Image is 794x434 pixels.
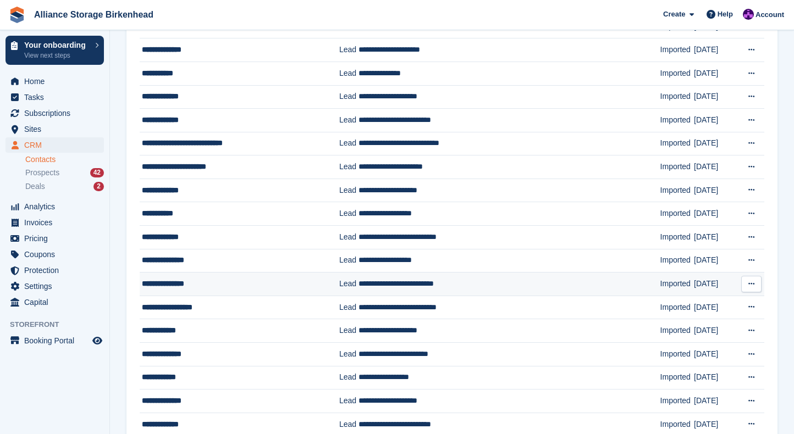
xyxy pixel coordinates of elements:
[339,179,359,202] td: Lead
[660,390,694,413] td: Imported
[24,199,90,214] span: Analytics
[5,263,104,278] a: menu
[24,231,90,246] span: Pricing
[5,279,104,294] a: menu
[25,181,104,192] a: Deals 2
[25,154,104,165] a: Contacts
[694,226,738,249] td: [DATE]
[743,9,754,20] img: Romilly Norton
[660,343,694,366] td: Imported
[339,38,359,62] td: Lead
[5,36,104,65] a: Your onboarding View next steps
[5,137,104,153] a: menu
[5,90,104,105] a: menu
[660,296,694,319] td: Imported
[5,105,104,121] a: menu
[660,179,694,202] td: Imported
[24,294,90,310] span: Capital
[694,319,738,343] td: [DATE]
[24,263,90,278] span: Protection
[339,366,359,390] td: Lead
[694,38,738,62] td: [DATE]
[660,132,694,155] td: Imported
[694,85,738,109] td: [DATE]
[5,121,104,137] a: menu
[694,62,738,85] td: [DATE]
[694,109,738,132] td: [DATE]
[24,247,90,262] span: Coupons
[24,105,90,121] span: Subscriptions
[694,296,738,319] td: [DATE]
[694,202,738,226] td: [DATE]
[5,215,104,230] a: menu
[24,41,90,49] p: Your onboarding
[339,85,359,109] td: Lead
[339,296,359,319] td: Lead
[339,319,359,343] td: Lead
[9,7,25,23] img: stora-icon-8386f47178a22dfd0bd8f6a31ec36ba5ce8667c1dd55bd0f319d3a0aa187defe.svg
[5,294,104,310] a: menu
[694,272,738,296] td: [DATE]
[25,167,104,179] a: Prospects 42
[339,272,359,296] td: Lead
[339,249,359,272] td: Lead
[339,155,359,179] td: Lead
[24,333,90,348] span: Booking Portal
[694,132,738,155] td: [DATE]
[90,168,104,177] div: 42
[660,319,694,343] td: Imported
[660,249,694,272] td: Imported
[660,155,694,179] td: Imported
[5,74,104,89] a: menu
[339,343,359,366] td: Lead
[694,366,738,390] td: [DATE]
[5,247,104,262] a: menu
[339,202,359,226] td: Lead
[694,390,738,413] td: [DATE]
[25,181,45,192] span: Deals
[24,137,90,153] span: CRM
[24,279,90,294] span: Settings
[5,333,104,348] a: menu
[694,343,738,366] td: [DATE]
[10,319,109,330] span: Storefront
[660,272,694,296] td: Imported
[24,121,90,137] span: Sites
[24,90,90,105] span: Tasks
[24,74,90,89] span: Home
[339,226,359,249] td: Lead
[660,366,694,390] td: Imported
[660,38,694,62] td: Imported
[25,168,59,178] span: Prospects
[660,109,694,132] td: Imported
[660,62,694,85] td: Imported
[93,182,104,191] div: 2
[5,231,104,246] a: menu
[694,179,738,202] td: [DATE]
[24,215,90,230] span: Invoices
[660,85,694,109] td: Imported
[5,199,104,214] a: menu
[694,155,738,179] td: [DATE]
[339,62,359,85] td: Lead
[660,202,694,226] td: Imported
[756,9,784,20] span: Account
[91,334,104,347] a: Preview store
[694,249,738,272] td: [DATE]
[660,226,694,249] td: Imported
[339,109,359,132] td: Lead
[339,132,359,155] td: Lead
[339,390,359,413] td: Lead
[718,9,733,20] span: Help
[30,5,158,24] a: Alliance Storage Birkenhead
[24,51,90,60] p: View next steps
[663,9,685,20] span: Create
